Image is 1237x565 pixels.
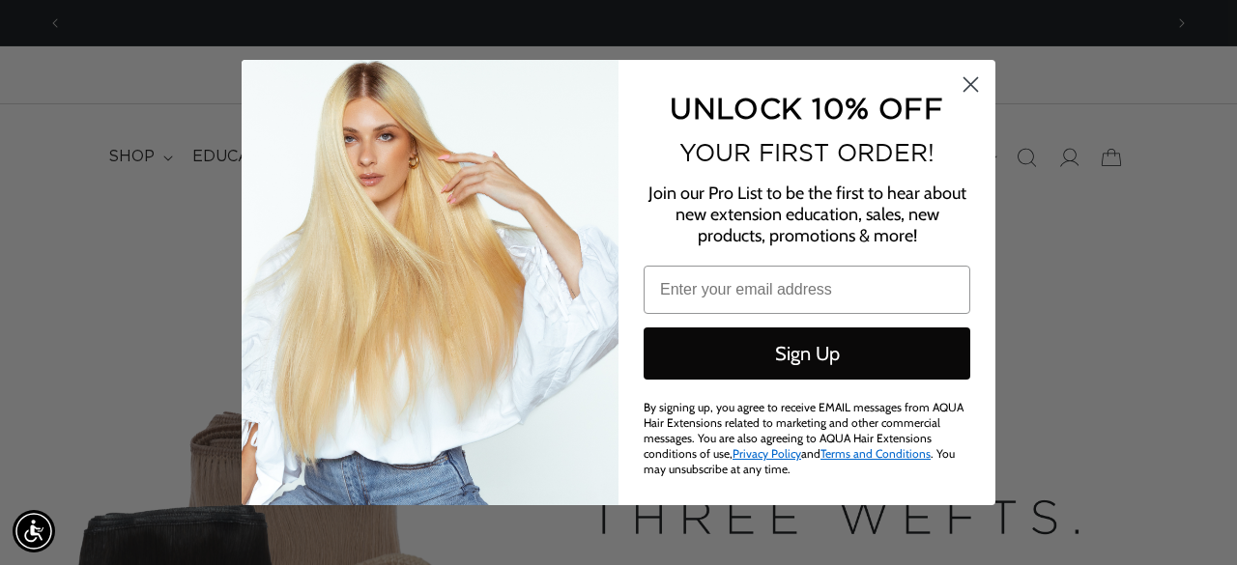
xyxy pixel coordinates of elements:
a: Terms and Conditions [820,446,931,461]
div: Accessibility Menu [13,510,55,552]
button: Sign Up [644,327,970,380]
a: Privacy Policy [733,446,801,461]
span: UNLOCK 10% OFF [670,92,943,124]
iframe: Chat Widget [1140,472,1237,565]
img: daab8b0d-f573-4e8c-a4d0-05ad8d765127.png [242,60,618,505]
button: Close dialog [954,68,988,101]
input: Enter your email address [644,266,970,314]
span: Join our Pro List to be the first to hear about new extension education, sales, new products, pro... [648,183,966,246]
span: YOUR FIRST ORDER! [679,139,935,166]
span: By signing up, you agree to receive EMAIL messages from AQUA Hair Extensions related to marketing... [644,400,964,476]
